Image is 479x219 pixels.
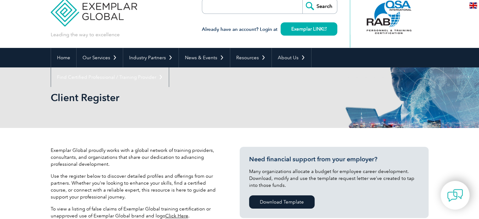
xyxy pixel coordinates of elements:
p: Exemplar Global proudly works with a global network of training providers, consultants, and organ... [51,147,221,168]
img: contact-chat.png [447,187,463,203]
a: News & Events [179,48,230,67]
h3: Already have an account? Login at [202,26,337,33]
img: open_square.png [323,27,327,31]
a: Exemplar LINK [281,22,337,36]
a: Click Here [165,213,188,219]
a: About Us [272,48,311,67]
p: Many organizations allocate a budget for employee career development. Download, modify and use th... [249,168,419,189]
p: Use the register below to discover detailed profiles and offerings from our partners. Whether you... [51,173,221,200]
a: Home [51,48,76,67]
a: Our Services [77,48,123,67]
a: Download Template [249,195,315,209]
h3: Need financial support from your employer? [249,155,419,163]
a: Find Certified Professional / Training Provider [51,67,169,87]
p: Leading the way to excellence [51,31,120,38]
a: Industry Partners [123,48,179,67]
a: Resources [230,48,271,67]
h2: Client Register [51,93,315,103]
img: en [469,3,477,9]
